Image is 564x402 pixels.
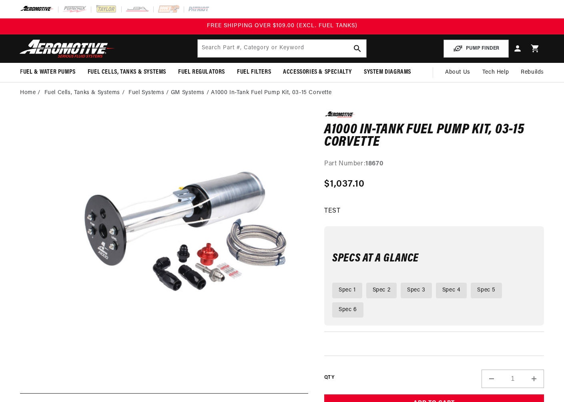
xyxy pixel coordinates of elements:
li: Spec 5 [471,283,502,298]
summary: Fuel & Water Pumps [14,63,82,82]
summary: System Diagrams [358,63,417,82]
h1: A1000 In-Tank Fuel Pump Kit, 03-15 Corvette [324,124,544,149]
li: Spec 4 [436,283,467,298]
input: Search by Part Number, Category or Keyword [198,40,366,57]
span: Fuel Regulators [178,68,225,76]
div: Part Number: [324,159,544,169]
span: FREE SHIPPING OVER $109.00 (EXCL. FUEL TANKS) [207,23,357,29]
summary: Tech Help [476,63,515,82]
h3: Specs at a Glance [332,253,536,263]
summary: Fuel Regulators [172,63,231,82]
span: Rebuilds [521,68,544,77]
span: Accessories & Specialty [283,68,352,76]
span: Tech Help [482,68,509,77]
summary: Fuel Cells, Tanks & Systems [82,63,172,82]
summary: Accessories & Specialty [277,63,358,82]
summary: Fuel Filters [231,63,277,82]
span: Fuel Cells, Tanks & Systems [88,68,166,76]
strong: 18670 [365,161,383,167]
li: Spec 1 [332,283,362,298]
li: Spec 2 [366,283,397,298]
span: About Us [445,69,470,75]
media-gallery: Gallery Viewer [20,111,308,377]
button: PUMP FINDER [444,40,509,58]
span: Fuel & Water Pumps [20,68,76,76]
a: Home [20,88,36,97]
li: GM Systems [171,88,211,97]
li: Fuel Cells, Tanks & Systems [44,88,127,97]
label: QTY [324,374,334,381]
a: About Us [439,63,476,82]
a: Fuel Systems [128,88,164,97]
img: Aeromotive [17,39,117,58]
button: search button [349,40,366,57]
summary: Rebuilds [515,63,550,82]
span: $1,037.10 [324,177,365,191]
li: Spec 3 [401,283,432,298]
li: Spec 6 [332,302,363,318]
li: A1000 In-Tank Fuel Pump Kit, 03-15 Corvette [211,88,331,97]
span: Fuel Filters [237,68,271,76]
span: System Diagrams [364,68,411,76]
nav: breadcrumbs [20,88,544,97]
